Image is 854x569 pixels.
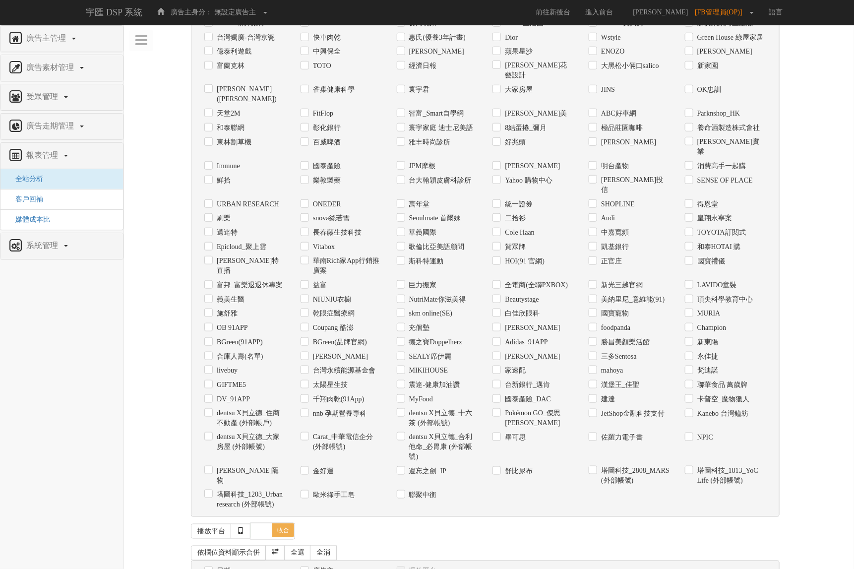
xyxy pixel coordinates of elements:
[599,199,635,209] label: SHOPLINE
[695,366,718,376] label: 梵迪諾
[407,161,436,171] label: JPM摩根
[502,47,533,57] label: 蘋果星沙
[695,161,746,171] label: 消費高手一起購
[695,295,753,305] label: 頂尖科學教育中心
[310,409,367,419] label: nnb 孕期營養專科
[407,61,437,71] label: 經濟日報
[310,33,341,43] label: 快車肉乾
[695,213,732,223] label: 皇翔永寧案
[8,148,116,164] a: 報表管理
[502,380,550,390] label: 台新銀行_邁肯
[284,546,311,561] a: 全選
[214,84,286,104] label: [PERSON_NAME]([PERSON_NAME])
[24,63,79,71] span: 廣告素材管理
[695,309,721,318] label: MURIA
[407,394,433,404] label: MyFood
[214,47,251,57] label: 億泰利遊戲
[214,137,251,147] label: 東林割草機
[599,175,670,195] label: [PERSON_NAME]投信
[214,199,279,209] label: URBAN RESEARCH
[214,213,231,223] label: 刷樂
[695,137,766,157] label: [PERSON_NAME]實業
[407,85,430,95] label: 寰宇君
[214,352,263,362] label: 合庫人壽(名單)
[24,122,79,130] span: 廣告走期管理
[599,309,629,318] label: 國寶寵物
[24,34,71,42] span: 廣告主管理
[695,47,752,57] label: [PERSON_NAME]
[695,409,748,419] label: Kanebo 台灣鐘紡
[407,366,448,376] label: MIKIHOUSE
[695,323,726,333] label: Champion
[599,109,636,119] label: ABC好車網
[310,490,355,500] label: 歐米綠手工皂
[599,228,629,238] label: 中嘉寬頻
[502,176,552,186] label: Yahoo 購物中心
[628,8,693,16] span: [PERSON_NAME]
[695,123,760,133] label: 養命酒製造株式會社
[502,295,539,305] label: Beautystage
[502,213,526,223] label: 二拾衫
[310,337,367,347] label: BGreen(品牌官網)
[695,256,725,266] label: 國寶禮儀
[8,60,116,76] a: 廣告素材管理
[214,408,286,428] label: dentsu X貝立德_住商不動產 (外部帳戶)
[8,175,43,183] span: 全站分析
[695,337,718,347] label: 新東陽
[695,466,766,486] label: 塔圖科技_1813_YoC Life (外部帳號)
[310,546,337,561] a: 全消
[214,242,266,252] label: Epicloud_聚上雲
[407,213,461,223] label: Seoulmate 首爾妹
[310,280,327,290] label: 益富
[310,394,364,404] label: 千翔肉乾(91App)
[407,176,472,186] label: 台大翰穎皮膚科診所
[695,394,749,404] label: 卡普空_魔物獵人
[695,109,740,119] label: Parknshop_HK
[407,199,430,209] label: 萬年堂
[407,432,478,462] label: dentsu X貝立德_合利他命_必胃康 (外部帳號)
[502,161,560,171] label: [PERSON_NAME]
[599,394,615,404] label: 建達
[599,323,630,333] label: foodpanda
[8,216,50,223] a: 媒體成本比
[695,433,713,443] label: NPIC
[502,256,545,266] label: HOI(91 官網)
[599,295,665,305] label: 美納里尼_意維能(91)
[502,394,551,404] label: 國泰產險_DAC
[407,256,444,266] label: 斯科特運動
[214,466,286,486] label: [PERSON_NAME]寵物
[502,323,560,333] label: [PERSON_NAME]
[214,228,238,238] label: 邁達特
[8,238,116,254] a: 系統管理
[599,85,615,95] label: JINS
[599,466,670,486] label: 塔圖科技_2808_MARS (外部帳號)
[695,280,737,290] label: LAVIDO童裝
[310,323,354,333] label: Coupang 酷澎
[214,109,240,119] label: 天堂2M
[214,256,286,276] label: [PERSON_NAME]特直播
[407,280,437,290] label: 巨力搬家
[310,432,382,452] label: Carat_中華電信企分 (外部帳號)
[695,85,721,95] label: OK忠訓
[214,380,246,390] label: GIFTME5
[599,409,665,419] label: JetShop金融科技支付
[599,433,643,443] label: 佐羅力電子書
[310,466,334,476] label: 金好運
[310,47,341,57] label: 中興保全
[599,352,637,362] label: 三多Sentosa
[407,466,446,476] label: 遺忘之劍_IP
[599,256,622,266] label: 正官庄
[214,490,286,509] label: 塔圖科技_1203_Urban research (外部帳號)
[407,309,453,318] label: skm online(SE)
[310,199,341,209] label: ONEDER
[502,109,567,119] label: [PERSON_NAME]美
[214,123,244,133] label: 和泰聯網
[502,433,526,443] label: 畢可思
[599,33,621,43] label: Wstyle
[272,523,294,537] span: 收合
[214,323,248,333] label: OB 91APP
[214,8,256,16] span: 無設定廣告主
[214,280,283,290] label: 富邦_富樂退退休專案
[24,92,63,101] span: 受眾管理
